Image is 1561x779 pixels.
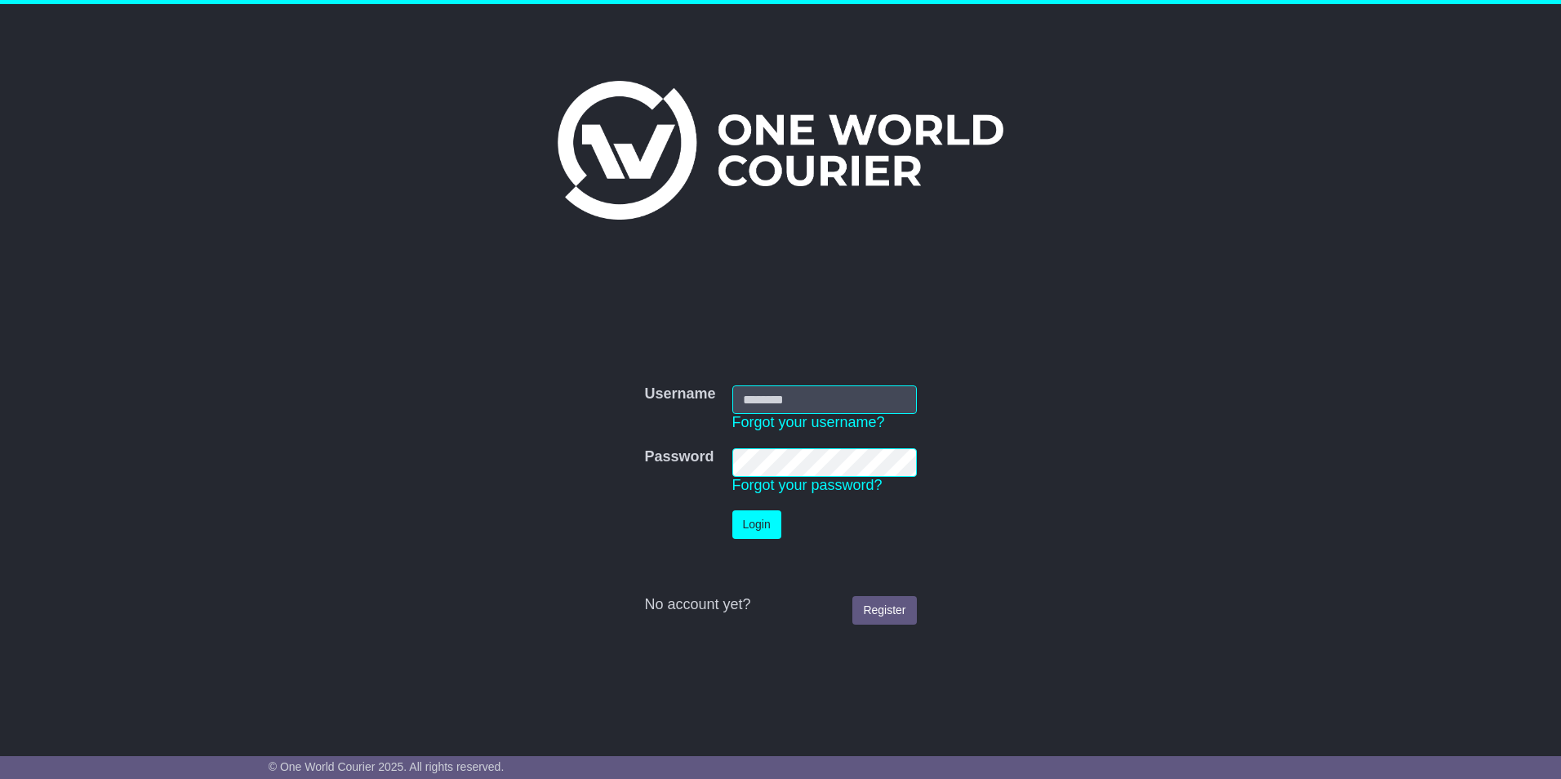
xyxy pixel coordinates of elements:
a: Forgot your password? [732,477,883,493]
button: Login [732,510,781,539]
label: Password [644,448,714,466]
a: Forgot your username? [732,414,885,430]
img: One World [558,81,1003,220]
span: © One World Courier 2025. All rights reserved. [269,760,505,773]
a: Register [852,596,916,625]
div: No account yet? [644,596,916,614]
label: Username [644,385,715,403]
